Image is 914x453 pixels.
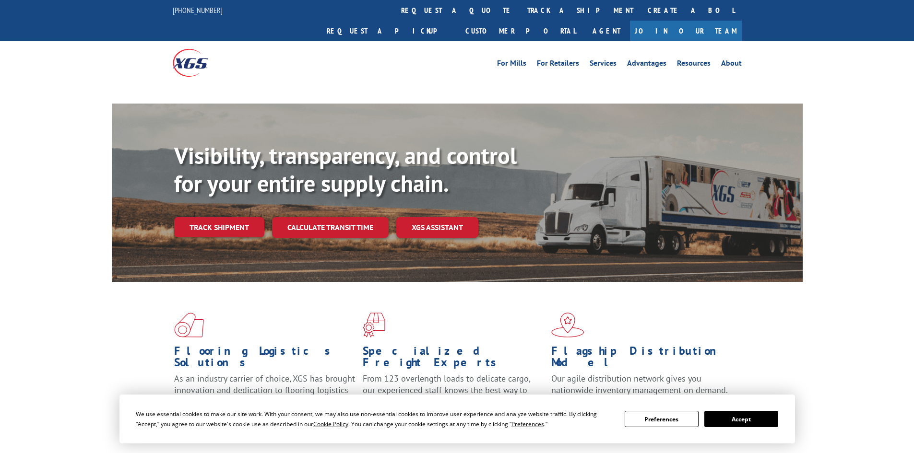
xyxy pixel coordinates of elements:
a: For Retailers [537,59,579,70]
a: Join Our Team [630,21,742,41]
a: [PHONE_NUMBER] [173,5,223,15]
a: Resources [677,59,711,70]
a: XGS ASSISTANT [396,217,478,238]
a: About [721,59,742,70]
img: xgs-icon-total-supply-chain-intelligence-red [174,313,204,337]
p: From 123 overlength loads to delicate cargo, our experienced staff knows the best way to move you... [363,373,544,416]
span: Our agile distribution network gives you nationwide inventory management on demand. [551,373,728,395]
a: Calculate transit time [272,217,389,238]
a: Request a pickup [320,21,458,41]
button: Accept [704,411,778,427]
span: Cookie Policy [313,420,348,428]
h1: Flagship Distribution Model [551,345,733,373]
a: Track shipment [174,217,264,237]
img: xgs-icon-focused-on-flooring-red [363,313,385,337]
h1: Flooring Logistics Solutions [174,345,356,373]
span: As an industry carrier of choice, XGS has brought innovation and dedication to flooring logistics... [174,373,355,407]
a: Advantages [627,59,666,70]
img: xgs-icon-flagship-distribution-model-red [551,313,584,337]
a: Services [590,59,617,70]
button: Preferences [625,411,699,427]
div: Cookie Consent Prompt [119,395,795,443]
a: Agent [583,21,630,41]
span: Preferences [511,420,544,428]
b: Visibility, transparency, and control for your entire supply chain. [174,140,517,198]
h1: Specialized Freight Experts [363,345,544,373]
a: For Mills [497,59,526,70]
div: We use essential cookies to make our site work. With your consent, we may also use non-essential ... [136,409,613,429]
a: Customer Portal [458,21,583,41]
